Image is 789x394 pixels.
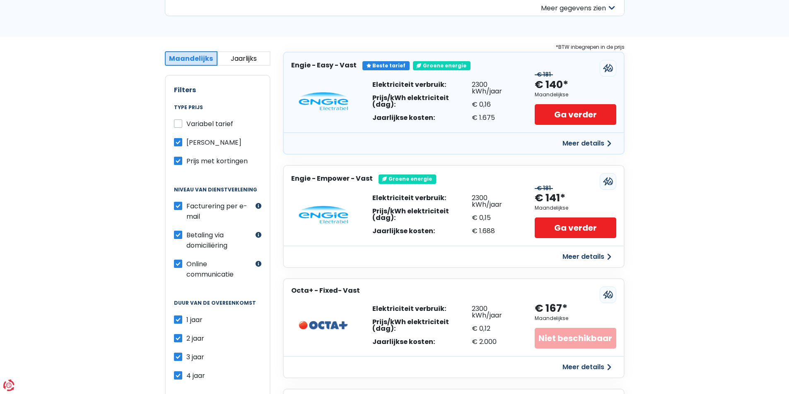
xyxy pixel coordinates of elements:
button: Meer details [557,136,616,151]
div: Jaarlijkse kosten: [372,228,472,234]
div: € 1.675 [472,115,519,121]
div: € 181 [535,185,553,192]
img: Engie [299,92,348,110]
a: Ga verder [535,104,616,125]
div: Maandelijkse [535,315,568,321]
legend: Niveau van dienstverlening [174,187,261,201]
div: Elektriciteit verbruik: [372,81,472,88]
span: 3 jaar [186,352,204,362]
div: € 0,12 [472,325,519,332]
img: Engie [299,206,348,224]
label: Facturering per e-mail [186,201,253,222]
div: Prijs/kWh elektriciteit (dag): [372,95,472,108]
h2: Filters [174,86,261,94]
div: Elektriciteit verbruik: [372,195,472,201]
h3: Octa+ - Fixed- Vast [291,287,360,294]
div: Groene energie [379,174,436,184]
button: Meer details [557,360,616,375]
button: Maandelijks [165,51,218,66]
label: Online communicatie [186,259,253,279]
div: € 167* [535,302,567,315]
h3: Engie - Empower - Vast [291,174,373,182]
div: Jaarlijkse kosten: [372,115,472,121]
div: Maandelijkse [535,205,568,211]
div: € 2.000 [472,339,519,345]
div: Prijs/kWh elektriciteit (dag): [372,319,472,332]
div: € 0,15 [472,215,519,221]
div: Prijs/kWh elektriciteit (dag): [372,208,472,221]
div: € 141* [535,191,565,205]
button: Jaarlijks [217,51,270,66]
span: 4 jaar [186,371,205,380]
div: 2300 kWh/jaar [472,306,519,319]
div: Niet beschikbaar [535,328,616,349]
h3: Engie - Easy - Vast [291,61,357,69]
div: € 1.688 [472,228,519,234]
div: Jaarlijkse kosten: [372,339,472,345]
label: Betaling via domiciliëring [186,230,253,251]
button: Meer details [557,249,616,264]
span: 2 jaar [186,334,204,343]
a: Ga verder [535,217,616,238]
span: Prijs met kortingen [186,156,248,166]
div: Beste tarief [362,61,410,70]
div: 2300 kWh/jaar [472,195,519,208]
div: 2300 kWh/jaar [472,81,519,95]
div: *BTW inbegrepen in de prijs [283,43,625,52]
span: Variabel tarief [186,119,233,129]
span: 1 jaar [186,315,203,325]
legend: Duur van de overeenkomst [174,300,261,314]
div: Elektriciteit verbruik: [372,306,472,312]
div: € 0,16 [472,101,519,108]
div: Maandelijkse [535,92,568,98]
div: € 181 [535,71,553,78]
img: Octa [299,321,348,330]
div: Groene energie [413,61,471,70]
span: [PERSON_NAME] [186,138,241,147]
legend: Type prijs [174,105,261,119]
div: € 140* [535,78,568,92]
